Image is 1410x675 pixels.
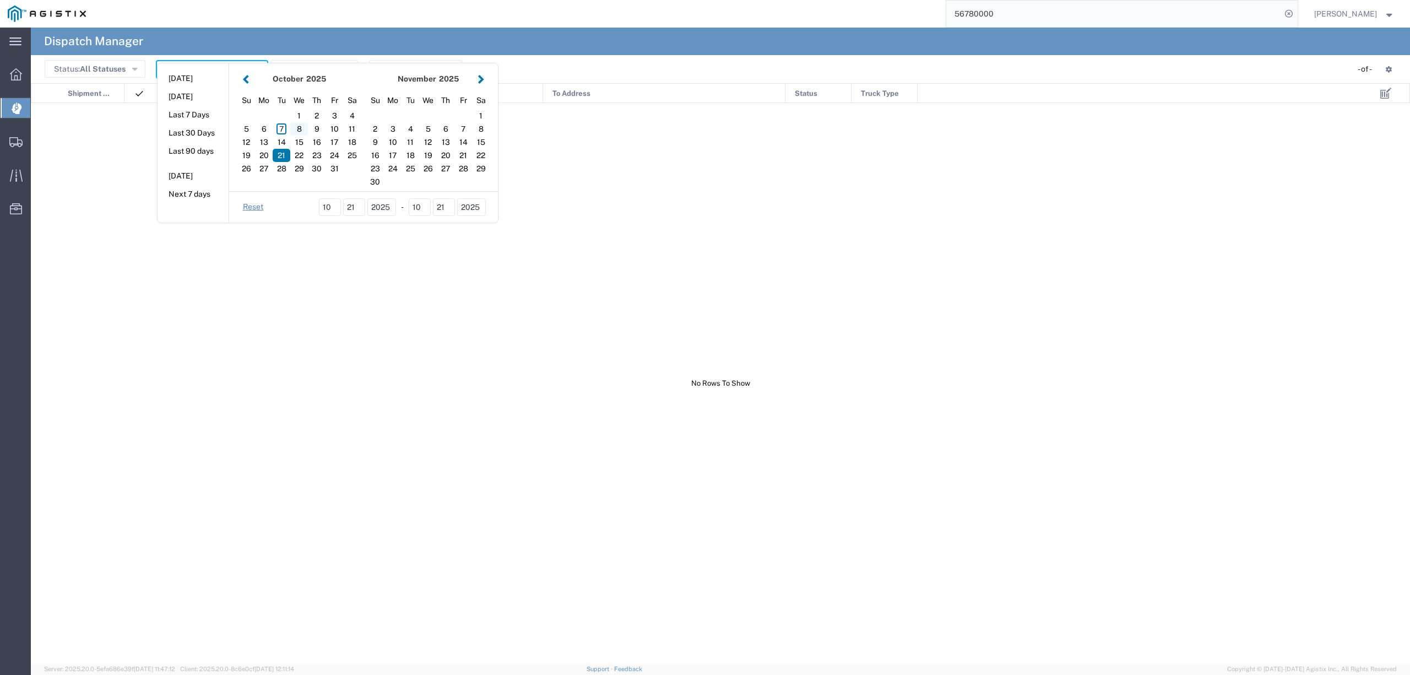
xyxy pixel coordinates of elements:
div: 23 [366,162,384,175]
div: Tuesday [273,92,290,109]
div: 22 [290,149,308,162]
div: Sunday [366,92,384,109]
input: Search for shipment number, reference number [946,1,1281,27]
input: mm [409,198,431,216]
div: 27 [437,162,454,175]
div: 3 [384,122,402,136]
div: 5 [237,122,255,136]
div: 28 [273,162,290,175]
div: 9 [308,122,326,136]
div: 15 [472,136,490,149]
div: 5 [419,122,437,136]
div: 31 [326,162,343,175]
div: 26 [237,162,255,175]
div: 29 [290,162,308,175]
button: [DATE] [158,88,229,105]
button: [PERSON_NAME] [1314,7,1395,20]
div: 8 [290,122,308,136]
h4: Dispatch Manager [44,28,143,55]
div: 7 [454,122,472,136]
div: 21 [273,149,290,162]
div: 25 [402,162,419,175]
div: Friday [454,92,472,109]
span: 2025 [439,74,459,83]
div: 23 [308,149,326,162]
div: 24 [384,162,402,175]
div: 16 [366,149,384,162]
span: Client: 2025.20.0-8c6e0cf [180,666,294,672]
div: 4 [402,122,419,136]
div: Thursday [308,92,326,109]
div: 27 [255,162,273,175]
input: dd [343,198,365,216]
div: Saturday [343,92,361,109]
div: 7 [273,122,290,136]
input: yyyy [367,198,396,216]
div: 26 [419,162,437,175]
div: 10 [326,122,343,136]
div: 19 [237,149,255,162]
div: 16 [308,136,326,149]
span: Shipment No. [68,84,112,104]
button: Advanced Search [370,60,462,78]
div: Wednesday [419,92,437,109]
button: Status:All Statuses [45,60,145,78]
div: Friday [326,92,343,109]
a: Feedback [614,666,642,672]
div: 1 [472,109,490,122]
span: 2025 [306,74,326,83]
div: 10 [384,136,402,149]
input: dd [433,198,455,216]
button: Next 7 days [158,186,229,203]
strong: October [273,74,303,83]
div: 11 [402,136,419,149]
img: icon [134,88,145,99]
div: 9 [366,136,384,149]
div: 29 [472,162,490,175]
input: mm [319,198,341,216]
span: - [401,201,404,213]
div: 17 [326,136,343,149]
div: 24 [326,149,343,162]
div: Wednesday [290,92,308,109]
div: 6 [255,122,273,136]
div: 3 [326,109,343,122]
div: 21 [454,149,472,162]
div: 14 [454,136,472,149]
div: 2 [308,109,326,122]
a: Reset [243,202,263,213]
div: 22 [472,149,490,162]
div: 1 [290,109,308,122]
div: 20 [437,149,454,162]
button: Last 90 days [158,143,229,160]
div: 13 [255,136,273,149]
strong: November [398,74,436,83]
span: Status [795,84,817,104]
input: yyyy [457,198,486,216]
img: logo [8,6,86,22]
div: 18 [343,136,361,149]
button: Last 7 Days [158,106,229,123]
div: 25 [343,149,361,162]
div: 17 [384,149,402,162]
div: 13 [437,136,454,149]
div: Monday [255,92,273,109]
div: 30 [308,162,326,175]
button: [DATE] [158,70,229,87]
div: 15 [290,136,308,149]
span: Server: 2025.20.0-5efa686e39f [44,666,175,672]
span: Truck Type [861,84,899,104]
div: 14 [273,136,290,149]
div: - of - [1358,63,1377,75]
span: All Statuses [80,64,126,73]
div: 28 [454,162,472,175]
div: 19 [419,149,437,162]
span: Lorretta Ayala [1314,8,1377,20]
div: 6 [437,122,454,136]
div: 4 [343,109,361,122]
div: 12 [419,136,437,149]
div: 11 [343,122,361,136]
div: Thursday [437,92,454,109]
div: 12 [237,136,255,149]
div: 2 [366,122,384,136]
